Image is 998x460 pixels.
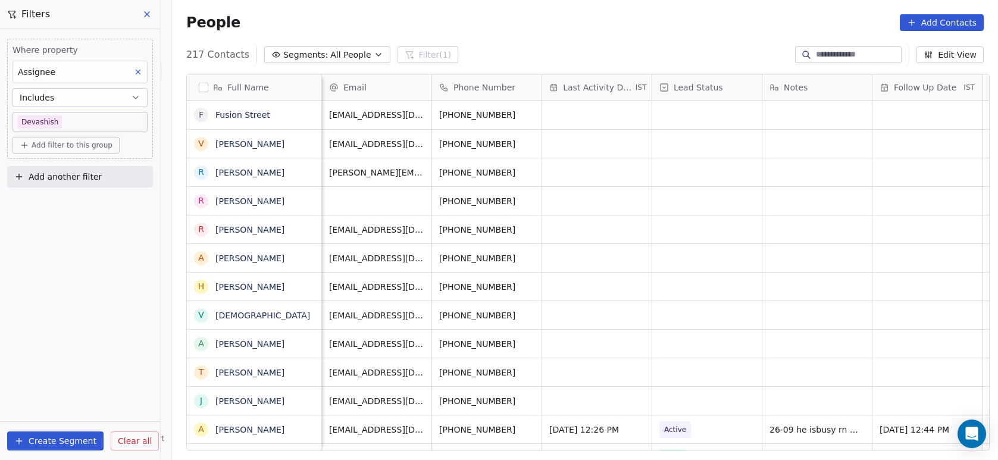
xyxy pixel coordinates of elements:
span: [PHONE_NUMBER] [439,109,534,121]
span: Lead Status [674,82,723,93]
div: Lead Status [652,74,762,100]
div: Notes [762,74,872,100]
span: Email [343,82,367,93]
span: 217 Contacts [186,48,249,62]
a: [PERSON_NAME] [215,196,284,206]
div: Full Name [187,74,321,100]
span: [EMAIL_ADDRESS][DOMAIN_NAME] [329,138,424,150]
div: H [198,280,205,293]
span: [EMAIL_ADDRESS][DOMAIN_NAME] [329,109,424,121]
span: [PHONE_NUMBER] [439,338,534,350]
div: grid [187,101,322,451]
a: [PERSON_NAME] [215,254,284,263]
span: [PHONE_NUMBER] [439,252,534,264]
a: [PERSON_NAME] [215,282,284,292]
div: Phone Number [432,74,542,100]
a: [PERSON_NAME] [215,425,284,434]
span: IST [636,83,647,92]
span: [EMAIL_ADDRESS][DOMAIN_NAME] [329,224,424,236]
span: [PHONE_NUMBER] [439,224,534,236]
button: Edit View [916,46,984,63]
span: [PHONE_NUMBER] [439,395,534,407]
span: [EMAIL_ADDRESS][DOMAIN_NAME] [329,338,424,350]
span: Segments: [283,49,328,61]
div: J [200,395,202,407]
span: Follow Up Date [894,82,956,93]
span: [PERSON_NAME][EMAIL_ADDRESS][DOMAIN_NAME] [329,167,424,179]
span: Phone Number [453,82,515,93]
button: Filter(1) [398,46,459,63]
span: [PHONE_NUMBER] [439,309,534,321]
span: [DATE] 12:44 PM [880,424,975,436]
div: V [198,137,204,150]
span: Last Activity Date [563,82,633,93]
div: Follow Up DateIST [872,74,982,100]
div: A [198,423,204,436]
span: [EMAIL_ADDRESS][DOMAIN_NAME] [329,395,424,407]
span: [EMAIL_ADDRESS][DOMAIN_NAME] [329,367,424,378]
a: [PERSON_NAME] [215,168,284,177]
span: All People [330,49,371,61]
div: Last Activity DateIST [542,74,652,100]
span: [PHONE_NUMBER] [439,424,534,436]
div: Email [322,74,431,100]
a: [PERSON_NAME] [215,339,284,349]
div: R [198,195,204,207]
span: [EMAIL_ADDRESS][DOMAIN_NAME] [329,309,424,321]
span: [PHONE_NUMBER] [439,167,534,179]
a: [PERSON_NAME] [215,139,284,149]
a: [DEMOGRAPHIC_DATA] [215,311,310,320]
div: R [198,223,204,236]
span: Active [664,424,686,436]
span: [PHONE_NUMBER] [439,195,534,207]
span: [EMAIL_ADDRESS][DOMAIN_NAME] [329,281,424,293]
a: Fusion Street [215,110,270,120]
span: [PHONE_NUMBER] [439,138,534,150]
span: [DATE] 12:26 PM [549,424,645,436]
span: [PHONE_NUMBER] [439,281,534,293]
span: 26-09 he isbusy rn will connect [DATE] [769,424,865,436]
span: [PHONE_NUMBER] [439,367,534,378]
a: Help & Support [98,434,164,443]
a: [PERSON_NAME] [215,396,284,406]
span: Help & Support [110,434,164,443]
div: Open Intercom Messenger [958,420,986,448]
div: A [198,252,204,264]
span: IST [963,83,975,92]
span: Notes [784,82,808,93]
div: T [199,366,204,378]
a: [PERSON_NAME] [215,225,284,234]
button: Add Contacts [900,14,984,31]
a: [PERSON_NAME] [215,368,284,377]
span: People [186,14,240,32]
span: [EMAIL_ADDRESS][DOMAIN_NAME] [329,424,424,436]
span: [EMAIL_ADDRESS][DOMAIN_NAME] [329,252,424,264]
div: F [199,109,204,121]
div: R [198,166,204,179]
div: V [198,309,204,321]
span: Full Name [227,82,269,93]
div: a [198,337,204,350]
